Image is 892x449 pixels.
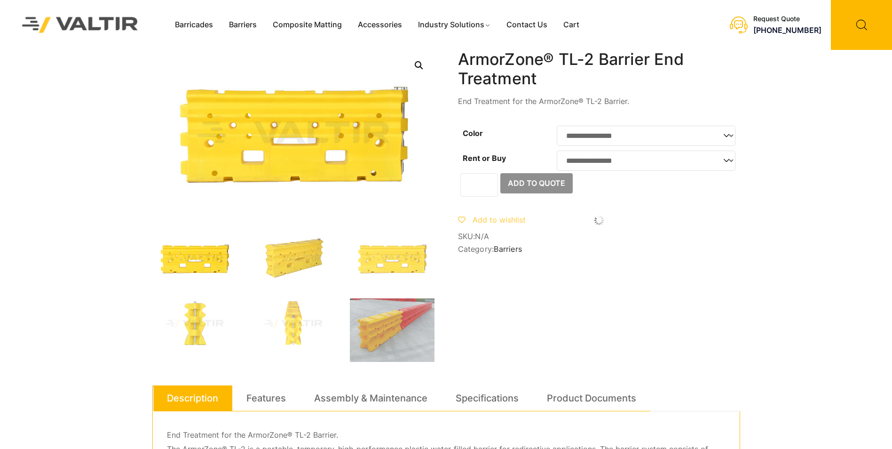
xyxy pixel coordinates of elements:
a: Contact Us [498,18,555,32]
label: Color [463,128,483,138]
h1: ArmorZone® TL-2 Barrier End Treatment [458,50,740,88]
a: Assembly & Maintenance [314,385,427,411]
a: Barriers [221,18,265,32]
img: Armorzone_Yellow_Side.jpg [152,298,237,349]
a: Barricades [167,18,221,32]
a: Description [167,385,218,411]
img: Armorzone_Yellow_Front.jpg [350,233,434,284]
span: N/A [475,232,489,241]
p: End Treatment for the ArmorZone® TL-2 Barrier. [167,428,726,442]
a: Features [246,385,286,411]
img: Armorzone_Yellow_Front.jpg [152,233,237,284]
img: Armorzone_Yellow_Top.jpg [251,298,336,349]
a: Industry Solutions [410,18,499,32]
p: End Treatment for the ArmorZone® TL-2 Barrier. [458,96,740,107]
a: [PHONE_NUMBER] [753,25,821,35]
span: Category: [458,245,740,254]
a: Specifications [456,385,519,411]
img: CIMG8790-2-scaled-1.jpg [350,298,434,362]
a: Cart [555,18,587,32]
a: Product Documents [547,385,636,411]
button: Add to Quote [500,173,573,194]
label: Rent or Buy [463,153,506,163]
a: Composite Matting [265,18,350,32]
span: SKU: [458,232,740,241]
div: Request Quote [753,15,821,23]
img: Armorzone_Yellow_3Q.jpg [251,233,336,284]
a: Accessories [350,18,410,32]
img: Valtir Rentals [10,5,150,45]
a: Barriers [494,244,522,254]
input: Product quantity [460,173,498,197]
